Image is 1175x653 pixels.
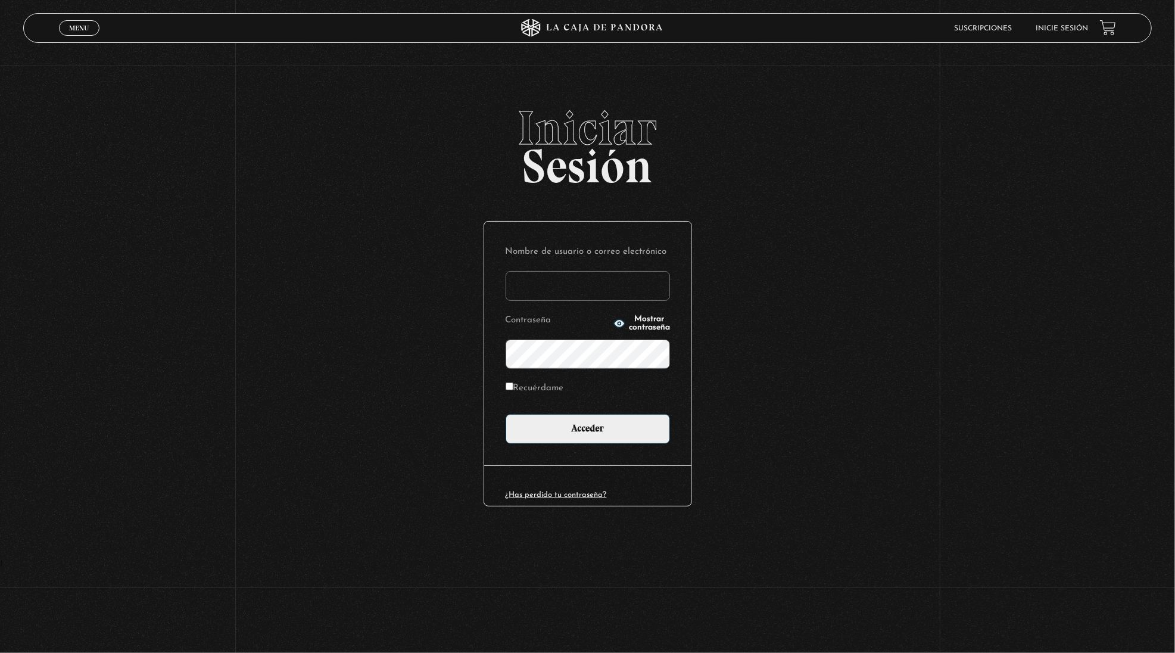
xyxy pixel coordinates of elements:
span: Iniciar [23,104,1151,152]
a: ¿Has perdido tu contraseña? [506,491,607,499]
label: Recuérdame [506,380,564,398]
input: Recuérdame [506,383,513,390]
span: Cerrar [65,35,93,43]
a: Suscripciones [954,25,1012,32]
span: Menu [69,24,89,32]
h2: Sesión [23,104,1151,181]
label: Contraseña [506,312,610,330]
button: Mostrar contraseña [613,315,670,332]
span: Mostrar contraseña [629,315,670,332]
input: Acceder [506,414,670,444]
label: Nombre de usuario o correo electrónico [506,243,670,262]
a: View your shopping cart [1100,20,1116,36]
a: Inicie sesión [1036,25,1088,32]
